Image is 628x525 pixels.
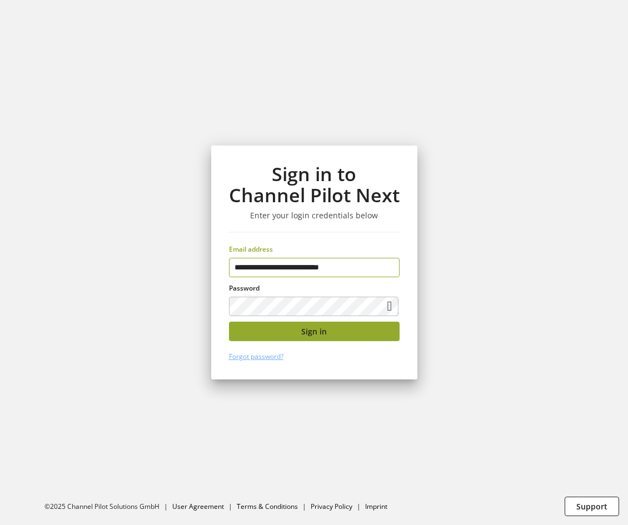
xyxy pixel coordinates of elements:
[229,211,400,221] h3: Enter your login credentials below
[301,326,327,337] span: Sign in
[576,501,607,512] span: Support
[237,502,298,511] a: Terms & Conditions
[229,283,260,293] span: Password
[229,322,400,341] button: Sign in
[44,502,172,512] li: ©2025 Channel Pilot Solutions GmbH
[172,502,224,511] a: User Agreement
[365,502,387,511] a: Imprint
[229,352,283,361] a: Forgot password?
[229,163,400,206] h1: Sign in to Channel Pilot Next
[311,502,352,511] a: Privacy Policy
[565,497,619,516] button: Support
[229,244,273,254] span: Email address
[380,261,393,274] keeper-lock: Open Keeper Popup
